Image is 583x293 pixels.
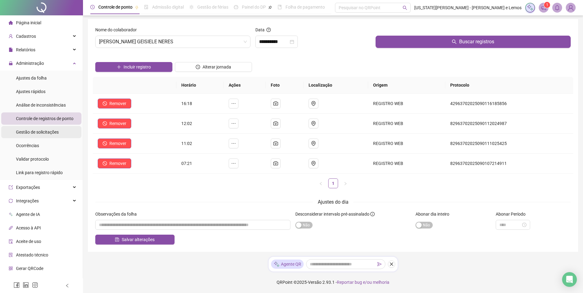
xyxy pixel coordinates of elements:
span: environment [311,101,316,106]
button: Remover [98,99,131,108]
span: Gestão de solicitações [16,130,59,135]
span: audit [9,239,13,244]
span: Aceite de uso [16,239,41,244]
td: 82963702025090112024987 [445,114,573,134]
th: Origem [368,77,445,94]
span: Ajustes do dia [318,199,349,205]
span: ellipsis [231,161,236,166]
td: REGISTRO WEB [368,114,445,134]
span: stop [103,141,107,146]
button: right [341,178,350,188]
span: Exportações [16,185,40,190]
label: Nome do colaborador [95,26,141,33]
span: stop [103,121,107,126]
span: Cadastros [16,34,36,39]
span: lock [9,61,13,65]
span: Remover [109,140,126,147]
span: home [9,21,13,25]
span: export [9,185,13,189]
span: environment [311,161,316,166]
td: REGISTRO WEB [368,154,445,174]
td: REGISTRO WEB [368,94,445,114]
li: 1 [328,178,338,188]
span: Gestão de férias [197,5,228,10]
span: bell [554,5,560,10]
span: Buscar registros [459,38,494,45]
img: sparkle-icon.fc2bf0ac1784a2077858766a79e2daf3.svg [527,4,534,11]
footer: QRPoint © 2025 - 2.93.1 - [83,272,583,293]
span: CAROLINE GEISIELE NERES [99,36,247,48]
label: Abonar dia inteiro [416,211,453,217]
span: pushpin [268,6,272,9]
span: left [65,283,69,288]
span: Salvar alterações [122,236,155,243]
span: sync [9,199,13,203]
span: solution [9,253,13,257]
span: stop [103,161,107,166]
th: Protocolo [445,77,573,94]
span: search [452,39,457,44]
span: left [319,182,323,186]
span: sun [189,5,194,9]
span: 16:18 [181,101,192,106]
span: plus [117,65,121,69]
button: Salvar alterações [95,235,175,244]
span: Remover [109,120,126,127]
span: Remover [109,100,126,107]
td: 82963702025090111025425 [445,134,573,154]
span: environment [311,121,316,126]
span: Relatórios [16,47,35,52]
img: sparkle-icon.fc2bf0ac1784a2077858766a79e2daf3.svg [274,261,280,268]
td: 42963702025090116185856 [445,94,573,114]
span: Ajustes rápidos [16,89,45,94]
span: stop [103,101,107,106]
button: Alterar jornada [175,62,252,72]
span: Integrações [16,198,39,203]
span: environment [311,141,316,146]
span: clock-circle [90,5,95,9]
span: Acesso à API [16,225,41,230]
span: 12:02 [181,121,192,126]
img: 87270 [566,3,575,12]
span: Reportar bug e/ou melhoria [337,280,389,285]
sup: 1 [544,2,550,8]
span: Incluir registro [124,64,151,70]
span: camera [273,121,278,126]
span: Administração [16,61,44,66]
span: qrcode [9,266,13,271]
span: Gerar QRCode [16,266,43,271]
td: REGISTRO WEB [368,134,445,154]
span: 1 [546,3,548,7]
a: 1 [329,179,338,188]
span: notification [541,5,546,10]
span: user-add [9,34,13,38]
button: Remover [98,139,131,148]
span: facebook [14,282,20,288]
span: api [9,226,13,230]
a: Alterar jornada [175,65,252,70]
span: Ocorrências [16,143,39,148]
button: Remover [98,119,131,128]
span: Alterar jornada [203,64,231,70]
th: Horário [176,77,224,94]
button: Buscar registros [376,36,571,48]
span: save [115,237,119,242]
button: Incluir registro [95,62,172,72]
span: linkedin [23,282,29,288]
span: send [377,262,382,266]
span: book [278,5,282,9]
span: instagram [32,282,38,288]
button: Remover [98,158,131,168]
span: Agente de IA [16,212,40,217]
div: Agente QR [271,260,304,269]
span: close [389,262,394,266]
span: Data [255,27,265,32]
span: pushpin [135,6,139,9]
span: Folha de pagamento [286,5,325,10]
span: question-circle [266,28,271,32]
span: info-circle [370,212,375,216]
span: Admissão digital [152,5,184,10]
span: Página inicial [16,20,41,25]
span: Desconsiderar intervalo pré-assinalado [295,212,369,217]
td: 82963702025090107214911 [445,154,573,174]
